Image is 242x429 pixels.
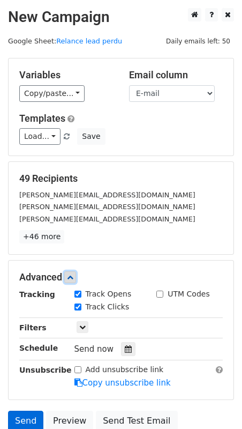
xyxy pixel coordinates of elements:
strong: Schedule [19,344,58,352]
div: Widget de chat [188,378,242,429]
label: Add unsubscribe link [86,364,164,375]
label: UTM Codes [168,289,209,300]
h5: 49 Recipients [19,173,223,184]
h5: Advanced [19,271,223,283]
strong: Unsubscribe [19,366,72,374]
small: Google Sheet: [8,37,122,45]
label: Track Clicks [86,301,130,313]
strong: Tracking [19,290,55,299]
a: Copy unsubscribe link [74,378,171,388]
small: [PERSON_NAME][EMAIL_ADDRESS][DOMAIN_NAME] [19,215,195,223]
a: Load... [19,128,61,145]
iframe: Chat Widget [188,378,242,429]
label: Track Opens [86,289,132,300]
small: [PERSON_NAME][EMAIL_ADDRESS][DOMAIN_NAME] [19,203,195,211]
small: [PERSON_NAME][EMAIL_ADDRESS][DOMAIN_NAME] [19,191,195,199]
span: Daily emails left: 50 [162,35,234,47]
a: Daily emails left: 50 [162,37,234,45]
span: Send now [74,344,114,354]
a: Relance lead perdu [56,37,122,45]
strong: Filters [19,323,47,332]
h5: Email column [129,69,223,81]
h5: Variables [19,69,113,81]
h2: New Campaign [8,8,234,26]
button: Save [77,128,105,145]
a: Templates [19,113,65,124]
a: Copy/paste... [19,85,85,102]
a: +46 more [19,230,64,243]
